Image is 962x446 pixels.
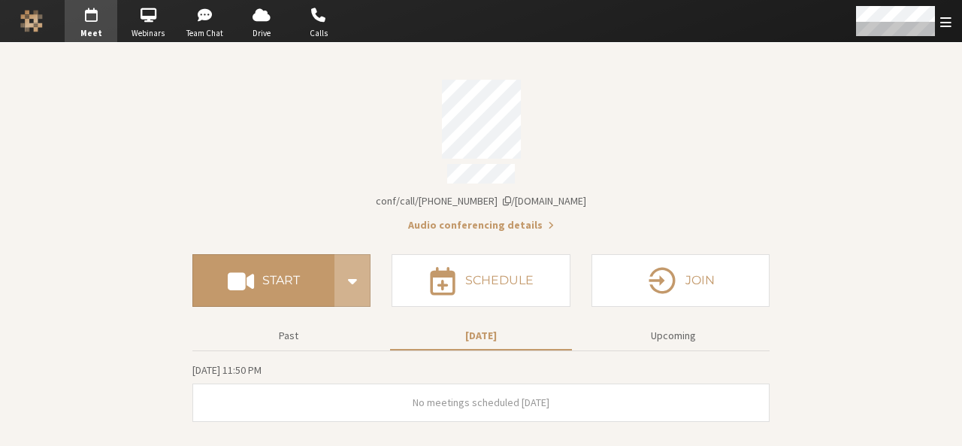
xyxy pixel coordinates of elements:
span: Meet [65,27,117,40]
h4: Start [262,275,300,287]
button: Start [192,254,334,307]
div: Start conference options [334,254,371,307]
img: Iotum [20,10,43,32]
section: Today's Meetings [192,362,770,422]
button: Audio conferencing details [408,217,554,233]
button: Join [591,254,770,307]
h4: Schedule [465,275,534,287]
iframe: Chat [924,407,951,435]
span: Drive [235,27,288,40]
span: Calls [292,27,345,40]
button: Copy my meeting room linkCopy my meeting room link [376,193,586,209]
section: Account details [192,69,770,233]
span: Team Chat [179,27,231,40]
span: Copy my meeting room link [376,194,586,208]
span: [DATE] 11:50 PM [192,363,262,377]
button: Schedule [392,254,570,307]
button: Past [198,323,380,349]
button: [DATE] [390,323,572,349]
h4: Join [685,275,715,287]
span: No meetings scheduled [DATE] [413,396,549,409]
span: Webinars [122,27,174,40]
button: Upcoming [582,323,764,349]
